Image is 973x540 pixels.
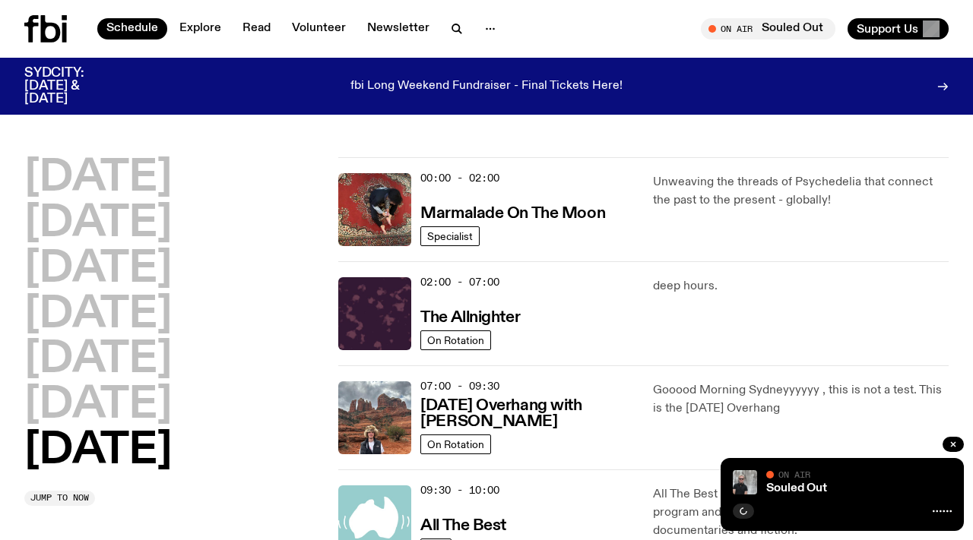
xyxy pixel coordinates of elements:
a: On Rotation [420,330,491,350]
a: [DATE] Overhang with [PERSON_NAME] [420,395,634,430]
button: [DATE] [24,203,172,245]
span: Jump to now [30,494,89,502]
a: Schedule [97,18,167,39]
span: On Rotation [427,335,484,346]
p: fbi Long Weekend Fundraiser - Final Tickets Here! [350,80,623,93]
button: [DATE] [24,339,172,381]
img: Stephen looks directly at the camera, wearing a black tee, black sunglasses and headphones around... [733,470,757,494]
a: Marmalade On The Moon [420,203,605,222]
h3: [DATE] Overhang with [PERSON_NAME] [420,398,634,430]
span: Specialist [427,231,473,242]
h3: Marmalade On The Moon [420,206,605,222]
button: On AirSouled Out [701,18,835,39]
a: Read [233,18,280,39]
a: Souled Out [766,482,827,494]
a: Specialist [420,226,480,246]
p: deep hours. [653,277,949,295]
button: [DATE] [24,157,172,200]
p: Gooood Morning Sydneyyyyyy , this is not a test. This is the [DATE] Overhang [653,381,949,418]
span: 09:30 - 10:00 [420,483,499,497]
span: 02:00 - 07:00 [420,275,499,289]
a: On Rotation [420,434,491,454]
button: [DATE] [24,430,172,472]
h3: The Allnighter [420,310,520,326]
span: Support Us [857,22,918,36]
a: Explore [170,18,230,39]
span: On Rotation [427,439,484,450]
span: 00:00 - 02:00 [420,171,499,185]
a: Newsletter [358,18,439,39]
p: Unweaving the threads of Psychedelia that connect the past to the present - globally! [653,173,949,210]
button: Jump to now [24,491,95,506]
p: All The Best is a weekly half hour national radio program and podcast devoted to short-form featu... [653,485,949,540]
h3: SYDCITY: [DATE] & [DATE] [24,67,122,106]
span: On Air [778,469,810,479]
button: [DATE] [24,384,172,427]
a: The Allnighter [420,307,520,326]
a: All The Best [420,515,506,534]
button: [DATE] [24,294,172,336]
h3: All The Best [420,518,506,534]
img: Tommy - Persian Rug [338,173,411,246]
a: Volunteer [283,18,355,39]
span: 07:00 - 09:30 [420,379,499,393]
button: Support Us [848,18,949,39]
button: [DATE] [24,248,172,291]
